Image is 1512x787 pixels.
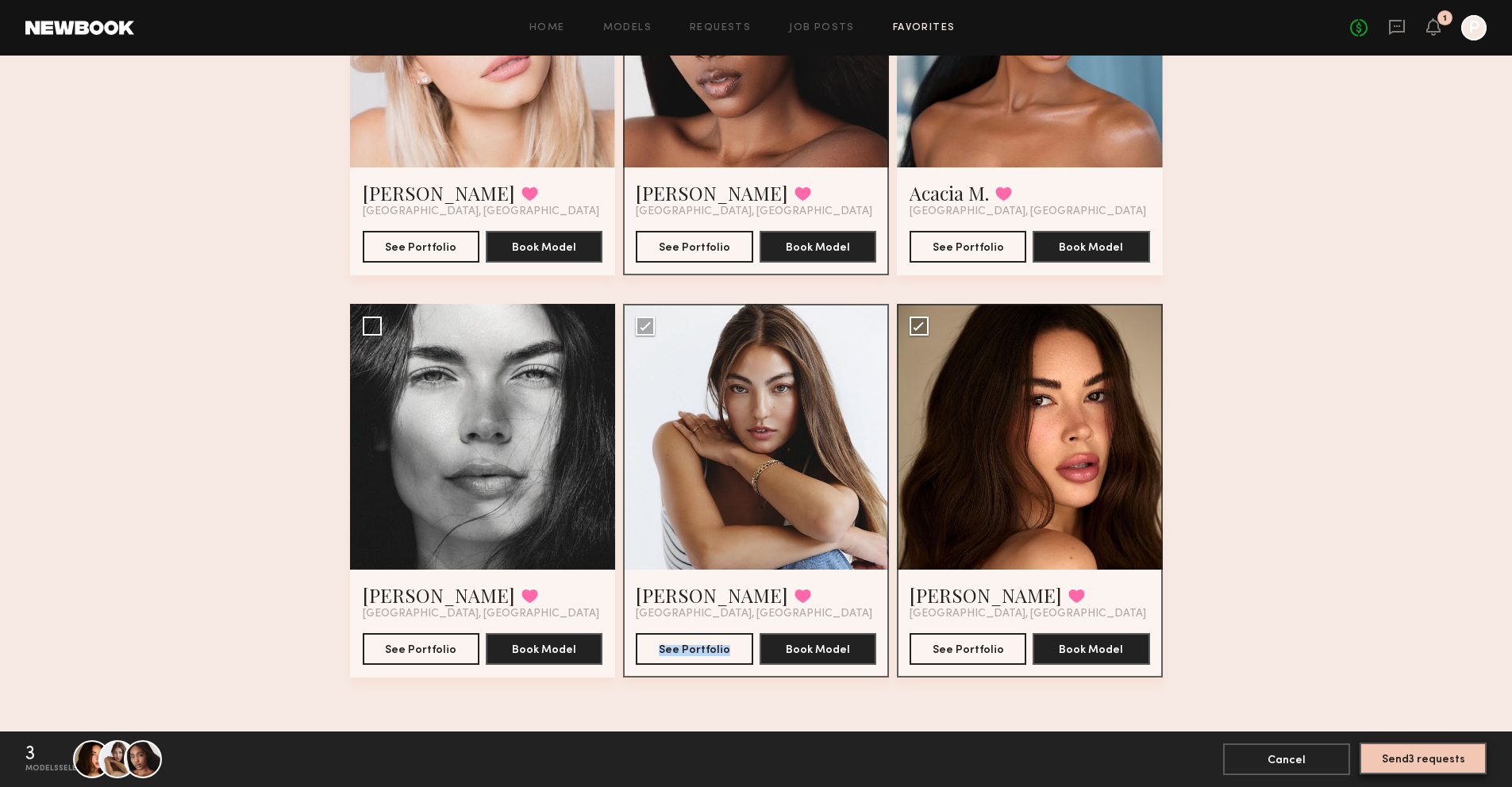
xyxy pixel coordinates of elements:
[636,231,752,263] button: See Portfolio
[363,180,515,205] a: [PERSON_NAME]
[760,642,876,655] a: Book Model
[1033,633,1149,665] button: Book Model
[1443,14,1447,23] div: 1
[789,23,855,33] a: Job Posts
[529,23,565,33] a: Home
[893,23,956,33] a: Favorites
[25,764,98,774] div: models selected
[760,231,876,263] button: Book Model
[1461,15,1487,40] a: P
[363,582,515,608] a: [PERSON_NAME]
[363,205,599,218] span: [GEOGRAPHIC_DATA], [GEOGRAPHIC_DATA]
[25,745,35,764] div: 3
[1360,743,1487,775] a: Send3 requests
[636,582,788,608] a: [PERSON_NAME]
[910,582,1062,608] a: [PERSON_NAME]
[486,633,602,665] button: Book Model
[1033,240,1149,253] a: Book Model
[690,23,751,33] a: Requests
[760,633,876,665] button: Book Model
[636,608,872,620] span: [GEOGRAPHIC_DATA], [GEOGRAPHIC_DATA]
[603,23,652,33] a: Models
[910,231,1026,263] button: See Portfolio
[363,231,479,263] button: See Portfolio
[636,205,872,218] span: [GEOGRAPHIC_DATA], [GEOGRAPHIC_DATA]
[910,205,1146,218] span: [GEOGRAPHIC_DATA], [GEOGRAPHIC_DATA]
[1360,743,1487,774] button: Send3 requests
[486,240,602,253] a: Book Model
[1033,231,1149,263] button: Book Model
[760,240,876,253] a: Book Model
[910,608,1146,620] span: [GEOGRAPHIC_DATA], [GEOGRAPHIC_DATA]
[636,180,788,205] a: [PERSON_NAME]
[910,633,1026,665] button: See Portfolio
[363,633,479,665] button: See Portfolio
[1223,743,1350,775] button: Cancel
[486,231,602,263] button: Book Model
[636,633,752,665] button: See Portfolio
[363,608,599,620] span: [GEOGRAPHIC_DATA], [GEOGRAPHIC_DATA]
[486,642,602,655] a: Book Model
[1033,642,1149,655] a: Book Model
[910,180,989,205] a: Acacia M.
